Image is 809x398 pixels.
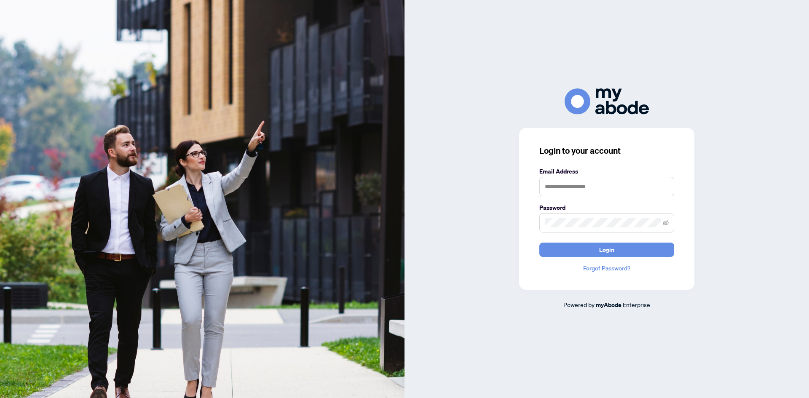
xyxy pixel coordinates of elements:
span: Powered by [563,301,595,308]
button: Login [539,243,674,257]
h3: Login to your account [539,145,674,157]
span: Login [599,243,614,256]
img: ma-logo [565,88,649,114]
label: Email Address [539,167,674,176]
a: myAbode [596,300,621,310]
label: Password [539,203,674,212]
span: eye-invisible [663,220,669,226]
span: Enterprise [623,301,650,308]
a: Forgot Password? [539,264,674,273]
